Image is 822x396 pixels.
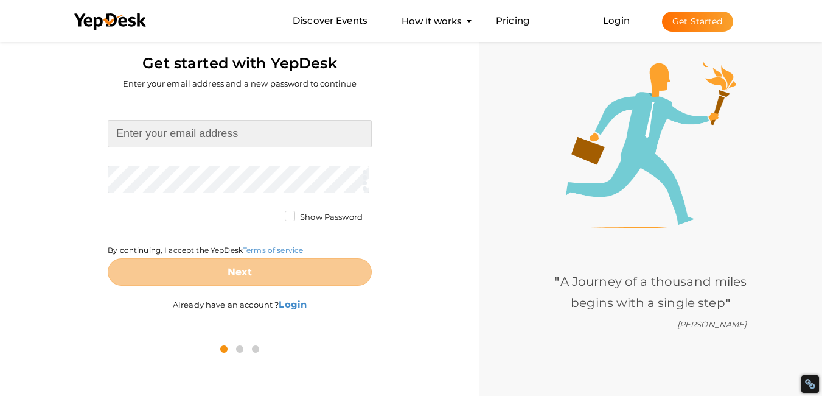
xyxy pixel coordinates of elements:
i: - [PERSON_NAME] [672,319,747,329]
button: Next [108,258,372,286]
span: A Journey of a thousand miles begins with a single step [554,274,747,310]
label: Already have an account ? [173,286,307,311]
label: By continuing, I accept the YepDesk [108,245,303,255]
b: Login [279,299,307,310]
label: Show Password [285,211,363,224]
a: Discover Events [293,10,367,32]
label: Enter your email address and a new password to continue [123,78,357,90]
button: Get Started [662,12,733,32]
b: " [554,274,560,289]
div: Restore Info Box &#10;&#10;NoFollow Info:&#10; META-Robots NoFollow: &#09;true&#10; META-Robots N... [804,378,816,390]
img: step1-illustration.png [566,61,736,229]
label: Get started with YepDesk [142,52,336,75]
input: Enter your email address [108,120,372,147]
b: " [725,295,731,310]
a: Terms of service [243,246,303,255]
button: How it works [398,10,465,32]
a: Pricing [496,10,529,32]
a: Login [603,15,630,26]
b: Next [228,266,253,278]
